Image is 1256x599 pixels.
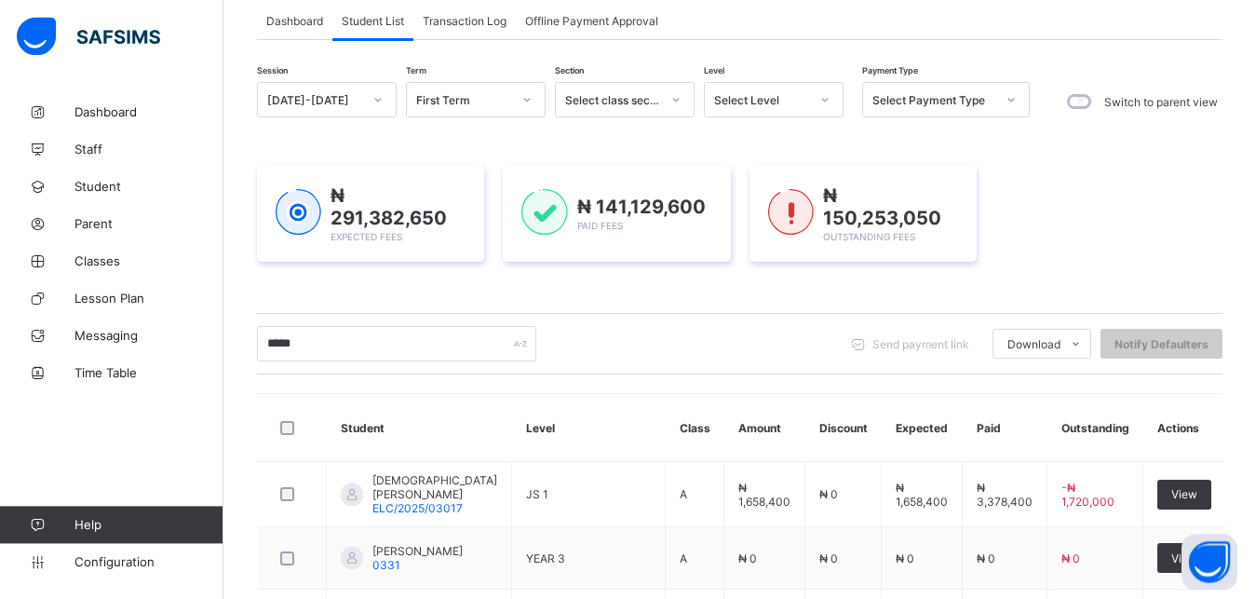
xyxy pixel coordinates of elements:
th: Student [327,394,512,462]
span: YEAR 3 [526,551,565,565]
th: Paid [963,394,1047,462]
span: Section [555,65,584,75]
span: -₦ 1,720,000 [1061,481,1114,509]
th: Level [512,394,666,462]
img: safsims [17,17,160,56]
div: [DATE]-[DATE] [267,93,362,107]
th: Outstanding [1047,394,1143,462]
span: ₦ 0 [738,551,757,565]
span: Payment Type [862,65,918,75]
span: Session [257,65,288,75]
th: Expected [882,394,963,462]
span: Outstanding Fees [823,231,915,242]
span: [PERSON_NAME] [372,544,463,558]
span: ₦ 1,658,400 [896,481,948,509]
img: expected-1.03dd87d44185fb6c27cc9b2570c10499.svg [276,189,321,236]
th: Actions [1143,394,1226,462]
span: Help [74,517,223,532]
span: ₦ 0 [1061,551,1080,565]
span: Transaction Log [423,14,506,28]
span: Parent [74,216,223,231]
span: ₦ 150,253,050 [823,184,941,229]
span: JS 1 [526,487,548,501]
label: Switch to parent view [1104,95,1218,109]
span: Term [406,65,426,75]
div: Select Payment Type [872,93,995,107]
span: ₦ 291,382,650 [331,184,447,229]
div: Select class section [565,93,660,107]
span: Dashboard [74,104,223,119]
button: Open asap [1182,534,1237,590]
span: ₦ 0 [819,487,838,501]
span: ₦ 1,658,400 [738,481,790,509]
span: Dashboard [266,14,323,28]
span: ₦ 3,378,400 [977,481,1033,509]
span: Offline Payment Approval [525,14,658,28]
span: ₦ 0 [977,551,995,565]
span: A [680,551,687,565]
img: outstanding-1.146d663e52f09953f639664a84e30106.svg [768,189,814,236]
span: Level [704,65,724,75]
span: ₦ 0 [819,551,838,565]
span: Paid Fees [577,220,623,231]
span: Classes [74,253,223,268]
span: Configuration [74,554,223,569]
img: paid-1.3eb1404cbcb1d3b736510a26bbfa3ccb.svg [521,189,567,236]
span: ELC/2025/03017 [372,501,463,515]
span: Time Table [74,365,223,380]
span: A [680,487,687,501]
div: Select Level [714,93,809,107]
span: ₦ 0 [896,551,914,565]
span: Staff [74,142,223,157]
span: ₦ 141,129,600 [577,196,706,218]
span: View [1171,487,1197,501]
span: Student [74,179,223,194]
span: Messaging [74,328,223,343]
span: Send payment link [872,337,969,351]
span: View [1171,551,1197,565]
span: Download [1007,337,1060,351]
th: Discount [805,394,882,462]
div: First Term [416,93,511,107]
span: [DEMOGRAPHIC_DATA][PERSON_NAME] [372,473,497,501]
span: Student List [342,14,404,28]
th: Class [666,394,724,462]
span: Expected Fees [331,231,402,242]
span: 0331 [372,558,400,572]
th: Amount [724,394,805,462]
span: Lesson Plan [74,291,223,306]
span: Notify Defaulters [1114,337,1209,351]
